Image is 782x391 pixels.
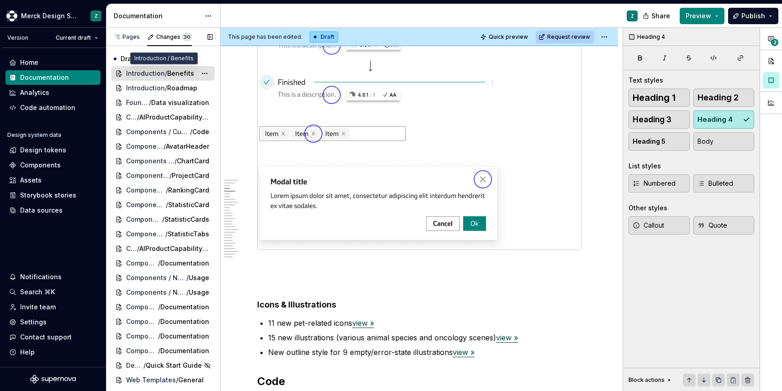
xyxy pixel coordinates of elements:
span: 2 [771,39,778,46]
span: / [158,259,160,268]
span: Components / Data Display / Card [126,332,158,341]
a: Home [5,55,100,70]
a: Introduction/Benefits [111,66,215,81]
span: Heading 3 [633,115,671,124]
div: Contact support [20,333,72,342]
span: Numbered [633,179,676,188]
span: / [137,113,139,122]
button: Heading 5 [629,132,690,151]
a: Components / Custom/ProjectCard [111,168,215,183]
span: Components / Custom [126,200,166,209]
span: Roadmap [167,83,197,93]
span: Publish [741,11,765,21]
span: General [178,375,204,385]
span: Components / Feedback / Message [126,317,158,326]
strong: Icons & Illustrations [257,300,336,309]
span: / [190,127,192,136]
button: Callout [629,216,690,235]
span: Current draft [56,34,91,42]
span: Quick preview [489,33,528,41]
div: Search ⌘K [20,287,55,297]
span: StatisticTabs [168,229,209,239]
span: / [169,171,172,180]
span: ProjectCard [172,171,209,180]
span: Data visualization [151,98,209,107]
span: / [166,186,168,195]
div: Notifications [20,272,62,282]
a: Designing/Quick Start Guide [111,358,215,373]
span: Web Templates [126,375,176,385]
a: Components / Custom/AIProductCapabilityCard [111,241,215,256]
a: Components / Data Entry / Checkbox/Documentation [111,300,215,314]
a: Data sources [5,203,100,218]
span: / [158,332,160,341]
span: ChartCard [177,156,209,166]
h2: Code [257,374,581,389]
div: Block actions [629,374,673,386]
span: Documentation [160,332,209,341]
span: / [137,244,139,253]
span: / [186,273,189,282]
a: view » [352,318,374,328]
div: Block actions [629,376,665,384]
a: Components / Feedback / Message/Documentation [111,314,215,329]
span: Components / Custom [126,244,137,253]
a: Components / Data Display / Table/Documentation [111,344,215,358]
span: Usage [189,288,209,297]
button: Current draft [52,31,102,44]
div: Draft [310,31,338,42]
div: Design tokens [20,146,66,155]
div: Storybook stories [20,191,76,200]
a: Design tokens [5,143,100,157]
a: Components / Navigation / Steps/Usage [111,285,215,300]
span: Bulleted [697,179,733,188]
span: Heading 1 [633,93,676,102]
button: Heading 2 [693,89,755,107]
a: Documentation [5,70,100,85]
div: Z [95,12,98,20]
span: / [174,156,177,166]
span: / [158,317,160,326]
button: Heading 3 [629,110,690,129]
svg: Supernova Logo [30,375,76,384]
span: Introduction [126,69,165,78]
span: / [186,288,189,297]
div: Introduction / Benefits [130,52,198,64]
span: / [149,98,151,107]
span: Components / Custom [126,186,166,195]
span: Components / Custom / MDSConfigProvider [126,127,190,136]
span: Documentation [160,317,209,326]
span: AIProductCapabilityCard [139,113,209,122]
div: Invite team [20,302,56,312]
span: Components / General / Button [126,259,158,268]
a: Introduction/Roadmap [111,81,215,95]
a: Settings [5,315,100,329]
span: / [176,375,178,385]
a: Components / Custom/RankingCard [111,183,215,198]
span: Preview [686,11,711,21]
span: Introduction [126,83,165,93]
span: Components / Data Display / Table [126,346,158,355]
span: Components / Custom [126,215,162,224]
a: Storybook stories [5,188,100,203]
a: Components / Navigation / Menu/Usage [111,271,215,285]
button: Search ⌘K [5,285,100,299]
button: Heading 1 [629,89,690,107]
span: / [165,229,168,239]
button: Bulleted [693,174,755,193]
button: Request review [536,31,594,43]
div: Components [20,161,61,170]
span: / [158,302,160,312]
span: Heading 5 [633,137,666,146]
div: List styles [629,162,661,171]
span: StatisticCards [164,215,209,224]
a: Components / Custom/StatisticTabs [111,227,215,241]
span: Components / AI [126,113,137,122]
div: Design system data [7,131,61,139]
a: Web Templates/General [111,373,215,387]
a: Components / Custom/StatisticCards [111,212,215,227]
a: Components / General / Button/Documentation [111,256,215,271]
div: Merck Design System [21,11,79,21]
div: Text styles [629,76,663,85]
div: Code automation [20,103,75,112]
